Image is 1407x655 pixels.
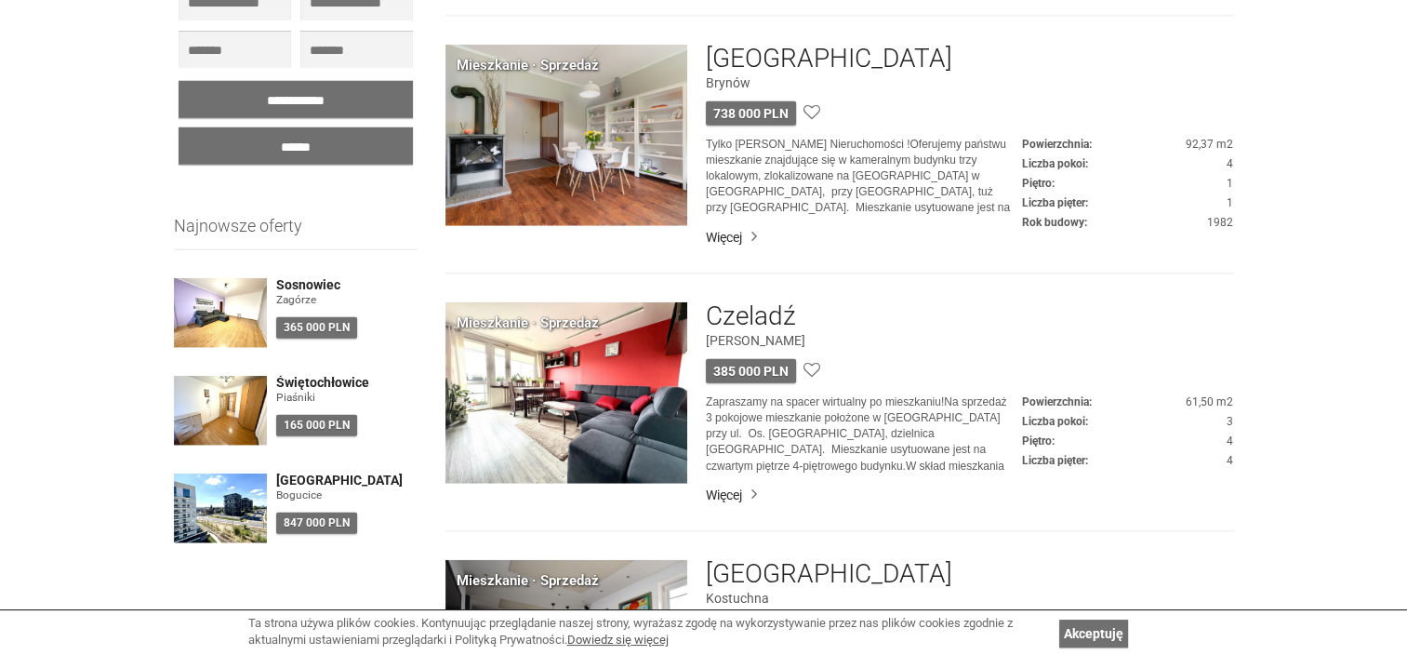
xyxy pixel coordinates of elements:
dt: Liczba pięter: [1022,453,1088,469]
div: 847 000 PLN [276,513,357,534]
a: [GEOGRAPHIC_DATA] [706,45,952,74]
div: 738 000 PLN [706,101,796,126]
figure: Brynów [706,74,1233,92]
a: Więcej [706,486,1233,504]
dd: 61,50 m2 [1022,394,1233,410]
div: Ta strona używa plików cookies. Kontynuując przeglądanie naszej strony, wyrażasz zgodę na wykorzy... [248,615,1050,649]
a: Świętochłowice [276,376,418,390]
figure: [PERSON_NAME] [706,331,1233,350]
figure: Bogucice [276,488,418,503]
h3: Najnowsze oferty [174,217,418,250]
img: Mieszkanie Sprzedaż Katowice Brynów Sienna [445,45,687,226]
div: 385 000 PLN [706,359,796,383]
a: Akceptuję [1059,620,1128,648]
dt: Liczba pięter: [1022,195,1088,211]
figure: Kostuchna [706,589,1233,608]
img: Mieszkanie Sprzedaż Czeladź Piaski os. Dziekana [445,302,687,484]
dt: Rok budowy: [1022,215,1087,231]
dd: 4 [1022,453,1233,469]
p: Zapraszamy na spacer wirtualny po mieszkaniu!Na sprzedaż 3 pokojowe mieszkanie położone w [GEOGRA... [706,394,1022,475]
dd: 4 [1022,434,1233,449]
dd: 3 [1022,414,1233,430]
a: Sosnowiec [276,278,418,292]
div: 365 000 PLN [276,317,357,339]
dt: Powierzchnia: [1022,137,1092,153]
figure: Piaśniki [276,390,418,406]
div: 165 000 PLN [276,415,357,436]
a: Więcej [706,228,1233,247]
a: Czeladź [706,302,796,331]
dt: Liczba pokoi: [1022,156,1088,172]
dd: 1 [1022,195,1233,211]
dt: Piętro: [1022,176,1055,192]
div: Mieszkanie · Sprzedaż [457,314,599,333]
a: [GEOGRAPHIC_DATA] [706,560,952,589]
dd: 92,37 m2 [1022,137,1233,153]
dt: Piętro: [1022,434,1055,449]
a: Dowiedz się więcej [567,633,669,647]
figure: Zagórze [276,292,418,308]
p: Tylko [PERSON_NAME] Nieruchomości !Oferujemy państwu mieszkanie znajdujące się w kameralnym budyn... [706,137,1022,217]
div: Mieszkanie · Sprzedaż [457,571,599,591]
dd: 1982 [1022,215,1233,231]
div: Mieszkanie · Sprzedaż [457,56,599,75]
dd: 1 [1022,176,1233,192]
dt: Liczba pokoi: [1022,414,1088,430]
dd: 4 [1022,156,1233,172]
a: [GEOGRAPHIC_DATA] [276,474,418,488]
dt: Powierzchnia: [1022,394,1092,410]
